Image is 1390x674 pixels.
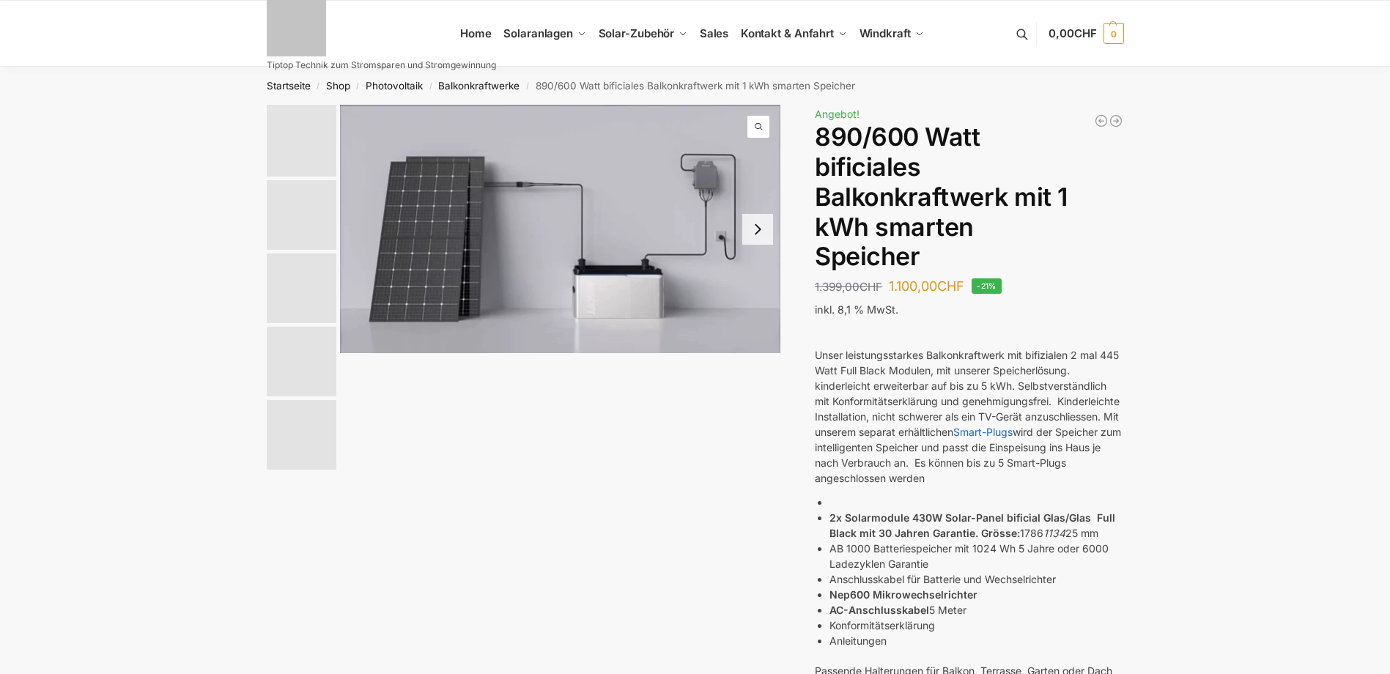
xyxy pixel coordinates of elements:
[340,105,781,353] img: ASE 1000 Batteriespeicher
[829,541,1123,571] li: AB 1000 Batteriespeicher mit 1024 Wh 5 Jahre oder 6000 Ladezyklen Garantie
[1094,114,1109,128] a: Balkonkraftwerk 445/860 Erweiterungsmodul
[815,347,1123,486] p: Unser leistungsstarkes Balkonkraftwerk mit bifizialen 2 mal 445 Watt Full Black Modulen, mit unse...
[700,26,729,40] span: Sales
[741,26,834,40] span: Kontakt & Anfahrt
[1104,23,1124,44] span: 0
[267,80,311,92] a: Startseite
[503,26,573,40] span: Solaranlagen
[1109,114,1123,128] a: WiFi Smart Plug für unseren Plug & Play Batteriespeicher
[423,81,438,92] span: /
[937,278,964,294] span: CHF
[267,61,496,70] p: Tiptop Technik zum Stromsparen und Stromgewinnung
[326,80,350,92] a: Shop
[815,303,898,316] span: inkl. 8,1 % MwSt.
[267,400,336,470] img: nep-microwechselrichter-600w
[972,278,1002,294] span: -21%
[815,280,882,294] bdi: 1.399,00
[1020,527,1098,539] span: 1786 25 mm
[267,327,336,396] img: 1 (3)
[240,67,1150,105] nav: Breadcrumb
[859,280,882,294] span: CHF
[1049,26,1096,40] span: 0,00
[599,26,675,40] span: Solar-Zubehör
[267,105,336,177] img: ASE 1000 Batteriespeicher
[693,1,734,67] a: Sales
[829,588,977,601] strong: Nep600 Mikrowechselrichter
[498,1,592,67] a: Solaranlagen
[829,618,1123,633] li: Konformitätserklärung
[592,1,693,67] a: Solar-Zubehör
[1043,527,1065,539] em: 1134
[350,81,366,92] span: /
[742,214,773,245] button: Next slide
[438,80,520,92] a: Balkonkraftwerke
[1049,12,1123,56] a: 0,00CHF 0
[734,1,853,67] a: Kontakt & Anfahrt
[267,253,336,323] img: Bificial 30 % mehr Leistung
[829,511,1115,539] strong: 2x Solarmodule 430W Solar-Panel bificial Glas/Glas Full Black mit 30 Jahren Garantie. Grösse:
[815,122,1123,272] h1: 890/600 Watt bificiales Balkonkraftwerk mit 1 kWh smarten Speicher
[829,602,1123,618] li: 5 Meter
[366,80,423,92] a: Photovoltaik
[815,108,859,120] span: Angebot!
[829,604,929,616] strong: AC-Anschlusskabel
[267,180,336,250] img: 860w-mi-1kwh-speicher
[953,426,1013,438] a: Smart-Plugs
[889,278,964,294] bdi: 1.100,00
[520,81,535,92] span: /
[829,633,1123,648] li: Anleitungen
[311,81,326,92] span: /
[1074,26,1097,40] span: CHF
[829,571,1123,587] li: Anschlusskabel für Batterie und Wechselrichter
[340,105,781,353] a: ASE 1000 Batteriespeicher1 3 scaled
[859,26,911,40] span: Windkraft
[853,1,930,67] a: Windkraft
